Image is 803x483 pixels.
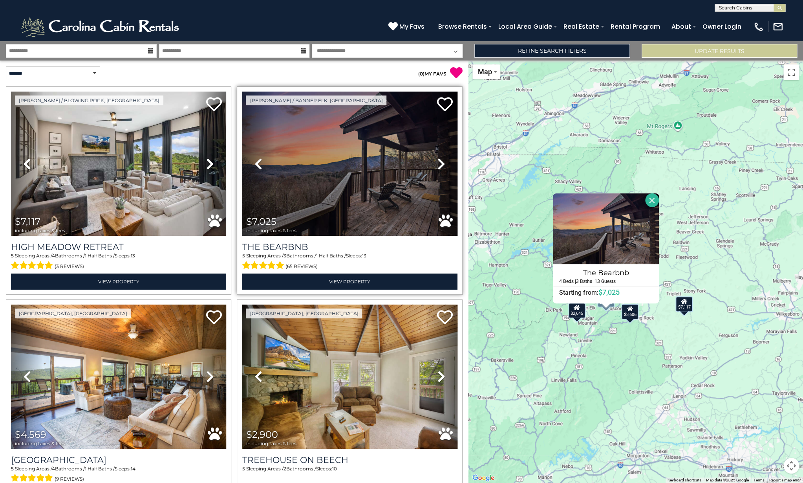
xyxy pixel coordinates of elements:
img: mail-regular-white.png [772,21,783,32]
span: including taxes & fees [15,441,65,446]
span: 5 [11,466,14,472]
div: $7,117 [675,296,693,312]
h4: The Bearbnb [553,266,658,279]
span: including taxes & fees [15,228,65,233]
a: High Meadow Retreat [11,242,226,252]
a: Real Estate [560,20,603,33]
img: thumbnail_168730914.jpeg [242,305,457,449]
a: Terms (opens in new tab) [754,478,765,482]
a: Rental Program [607,20,664,33]
span: 5 [242,253,245,259]
span: 0 [420,71,423,77]
span: including taxes & fees [246,441,296,446]
h3: Beech Mountain Vista [11,455,226,465]
img: phone-regular-white.png [753,21,764,32]
a: [PERSON_NAME] / Blowing Rock, [GEOGRAPHIC_DATA] [15,95,163,105]
a: Add to favorites [206,309,221,326]
span: 1 Half Baths / [316,253,346,259]
a: (0)MY FAVS [418,71,446,77]
a: Open this area in Google Maps (opens a new window) [470,473,496,483]
img: thumbnail_163977593.jpeg [242,92,457,236]
a: Browse Rentals [434,20,491,33]
span: 5 [242,466,245,472]
span: 13 [131,253,135,259]
button: Toggle fullscreen view [783,64,799,80]
span: 4 [52,466,55,472]
button: Keyboard shortcuts [668,477,701,483]
span: (65 reviews) [285,261,318,272]
h5: 4 Beds | [559,279,576,284]
img: Google [470,473,496,483]
span: Map data ©2025 Google [706,478,749,482]
a: View Property [242,274,457,290]
span: 2 [283,466,286,472]
button: Update Results [642,44,797,58]
span: ( ) [418,71,424,77]
div: Sleeping Areas / Bathrooms / Sleeps: [11,252,226,271]
a: Local Area Guide [494,20,556,33]
a: Owner Login [699,20,745,33]
button: Map camera controls [783,458,799,474]
a: View Property [11,274,226,290]
h5: 13 Guests [594,279,616,284]
h5: 3 Baths | [576,279,594,284]
a: Report a map error [769,478,801,482]
span: $7,117 [15,216,40,227]
span: $7,025 [598,288,620,296]
img: thumbnail_164745638.jpeg [11,92,226,236]
a: Add to favorites [437,96,453,113]
h6: Starting from: [553,288,658,296]
a: Add to favorites [437,309,453,326]
span: 1 Half Baths / [85,253,115,259]
span: 14 [131,466,135,472]
span: (3 reviews) [55,261,84,272]
span: $7,025 [246,216,276,227]
a: [PERSON_NAME] / Banner Elk, [GEOGRAPHIC_DATA] [246,95,386,105]
span: 1 Half Baths / [85,466,115,472]
span: My Favs [399,22,424,31]
img: thumbnail_163273151.jpeg [11,305,226,449]
div: $3,606 [621,303,638,319]
span: 4 [52,253,55,259]
span: $2,900 [246,429,278,440]
a: Add to favorites [206,96,221,113]
button: Close [645,193,659,207]
a: Refine Search Filters [474,44,630,58]
a: The Bearbnb 4 Beds | 3 Baths | 13 Guests Starting from:$7,025 [553,264,659,297]
span: Map [478,68,492,76]
a: The Bearbnb [242,242,457,252]
a: [GEOGRAPHIC_DATA], [GEOGRAPHIC_DATA] [246,309,362,318]
span: 13 [362,253,366,259]
span: $4,569 [15,429,46,440]
a: My Favs [388,22,426,32]
a: Treehouse On Beech [242,455,457,465]
img: White-1-2.png [20,15,183,39]
span: 5 [11,253,14,259]
button: Change map style [472,64,500,79]
span: 10 [332,466,337,472]
a: [GEOGRAPHIC_DATA], [GEOGRAPHIC_DATA] [15,309,131,318]
img: The Bearbnb [553,193,659,264]
span: including taxes & fees [246,228,296,233]
span: 3 [283,253,286,259]
a: [GEOGRAPHIC_DATA] [11,455,226,465]
div: Sleeping Areas / Bathrooms / Sleeps: [242,252,457,271]
a: About [668,20,695,33]
div: $2,645 [568,303,585,318]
